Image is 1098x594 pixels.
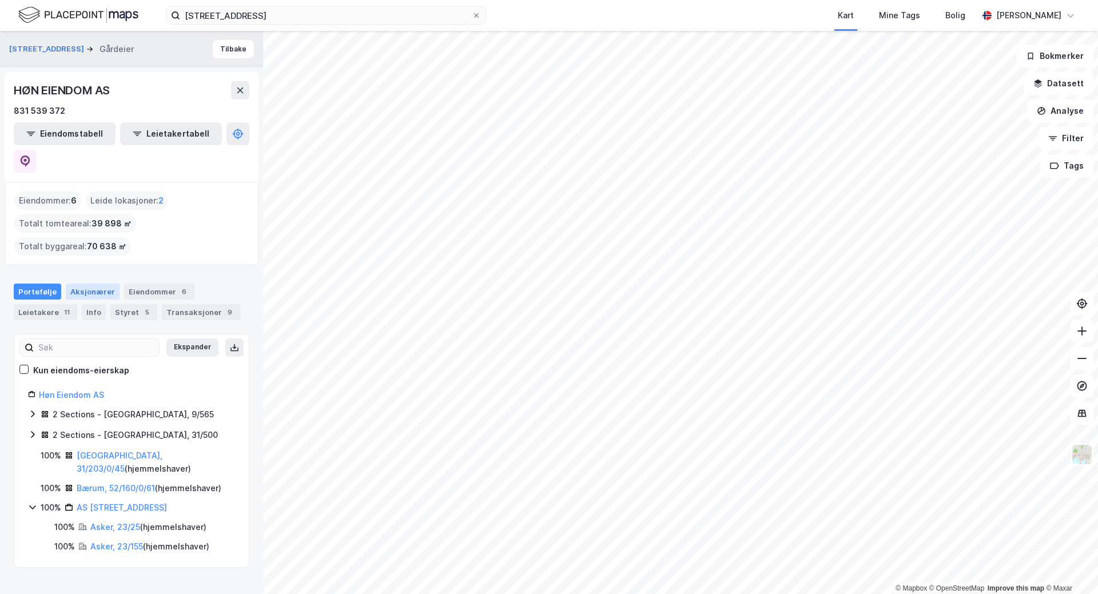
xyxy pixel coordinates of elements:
[77,481,221,495] div: ( hjemmelshaver )
[162,304,240,320] div: Transaksjoner
[33,364,129,377] div: Kun eiendoms-eierskap
[77,483,155,493] a: Bærum, 52/160/0/61
[39,390,104,400] a: Høn Eiendom AS
[53,408,214,421] div: 2 Sections - [GEOGRAPHIC_DATA], 9/565
[90,541,143,551] a: Asker, 23/155
[100,42,134,56] div: Gårdeier
[110,304,157,320] div: Styret
[120,122,222,145] button: Leietakertabell
[90,522,140,532] a: Asker, 23/25
[1040,154,1093,177] button: Tags
[141,306,153,318] div: 5
[71,194,77,208] span: 6
[224,306,236,318] div: 9
[66,284,120,300] div: Aksjonærer
[86,192,168,210] div: Leide lokasjoner :
[158,194,164,208] span: 2
[213,40,254,58] button: Tilbake
[54,520,75,534] div: 100%
[1041,539,1098,594] iframe: Chat Widget
[1071,444,1093,465] img: Z
[1041,539,1098,594] div: Kontrollprogram for chat
[87,240,126,253] span: 70 638 ㎡
[77,503,167,512] a: AS [STREET_ADDRESS]
[1039,127,1093,150] button: Filter
[1016,45,1093,67] button: Bokmerker
[14,81,112,99] div: HØN EIENDOM AS
[988,584,1044,592] a: Improve this map
[180,7,472,24] input: Søk på adresse, matrikkel, gårdeiere, leietakere eller personer
[41,449,61,463] div: 100%
[91,217,132,230] span: 39 898 ㎡
[77,451,162,474] a: [GEOGRAPHIC_DATA], 31/203/0/45
[996,9,1061,22] div: [PERSON_NAME]
[61,306,73,318] div: 11
[53,428,218,442] div: 2 Sections - [GEOGRAPHIC_DATA], 31/500
[54,540,75,553] div: 100%
[896,584,927,592] a: Mapbox
[90,520,206,534] div: ( hjemmelshaver )
[14,304,77,320] div: Leietakere
[838,9,854,22] div: Kart
[1027,99,1093,122] button: Analyse
[14,237,131,256] div: Totalt byggareal :
[34,339,159,356] input: Søk
[14,104,65,118] div: 831 539 372
[945,9,965,22] div: Bolig
[929,584,985,592] a: OpenStreetMap
[82,304,106,320] div: Info
[18,5,138,25] img: logo.f888ab2527a4732fd821a326f86c7f29.svg
[41,481,61,495] div: 100%
[9,43,86,55] button: [STREET_ADDRESS]
[14,192,81,210] div: Eiendommer :
[90,540,209,553] div: ( hjemmelshaver )
[14,122,116,145] button: Eiendomstabell
[14,284,61,300] div: Portefølje
[166,338,218,357] button: Ekspander
[14,214,136,233] div: Totalt tomteareal :
[124,284,194,300] div: Eiendommer
[879,9,920,22] div: Mine Tags
[77,449,235,476] div: ( hjemmelshaver )
[41,501,61,515] div: 100%
[1024,72,1093,95] button: Datasett
[178,286,190,297] div: 6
